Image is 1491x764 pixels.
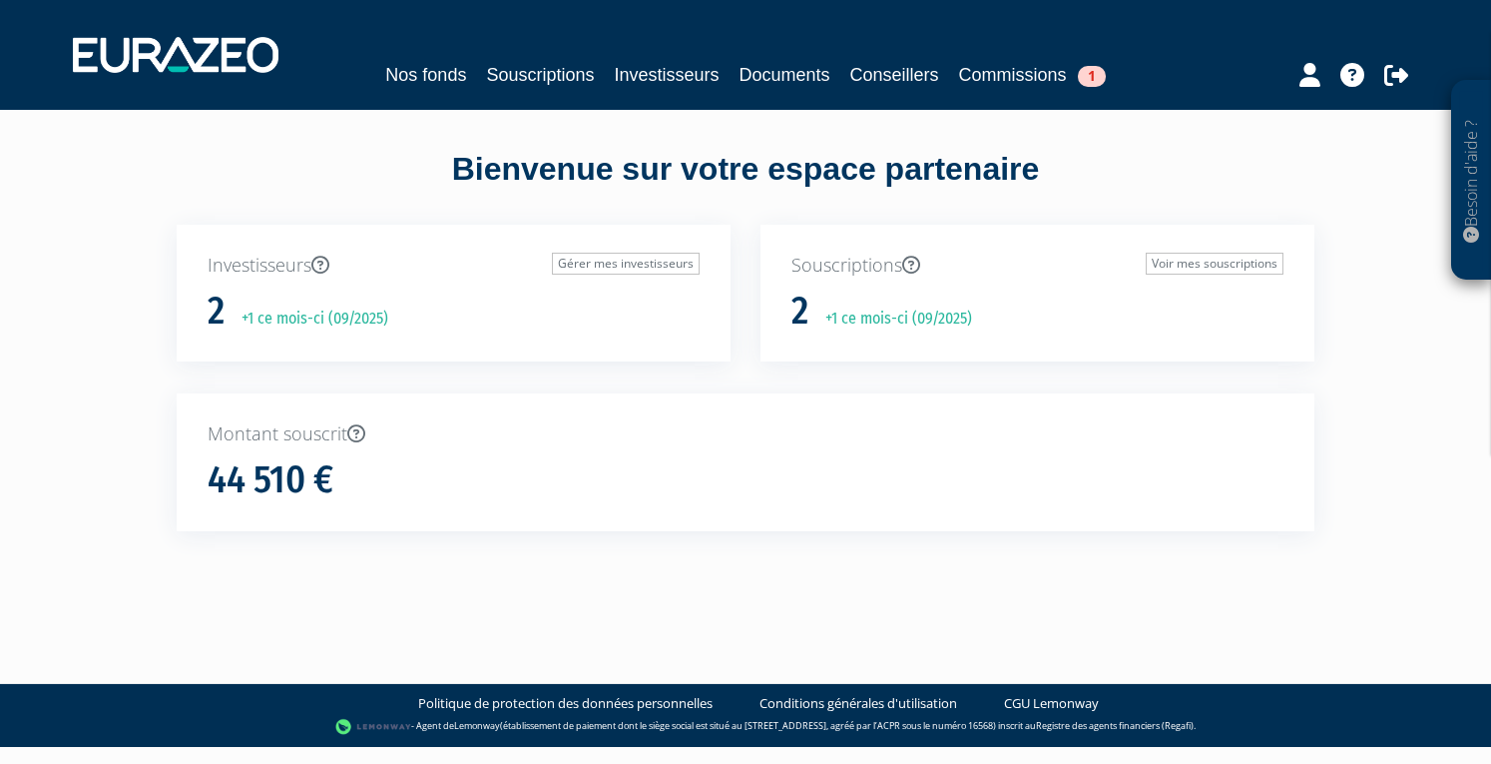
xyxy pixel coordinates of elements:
[486,61,594,89] a: Souscriptions
[162,147,1329,225] div: Bienvenue sur votre espace partenaire
[1078,66,1106,87] span: 1
[208,421,1283,447] p: Montant souscrit
[1004,694,1099,713] a: CGU Lemonway
[614,61,719,89] a: Investisseurs
[759,694,957,713] a: Conditions générales d'utilisation
[73,37,278,73] img: 1732889491-logotype_eurazeo_blanc_rvb.png
[552,253,700,275] a: Gérer mes investisseurs
[959,61,1106,89] a: Commissions1
[1036,719,1194,732] a: Registre des agents financiers (Regafi)
[418,694,713,713] a: Politique de protection des données personnelles
[740,61,830,89] a: Documents
[1146,253,1283,275] a: Voir mes souscriptions
[20,717,1471,737] div: - Agent de (établissement de paiement dont le siège social est situé au [STREET_ADDRESS], agréé p...
[850,61,939,89] a: Conseillers
[454,719,500,732] a: Lemonway
[791,253,1283,279] p: Souscriptions
[228,308,388,331] p: +1 ce mois-ci (09/2025)
[811,308,972,331] p: +1 ce mois-ci (09/2025)
[1460,91,1483,271] p: Besoin d'aide ?
[335,717,412,737] img: logo-lemonway.png
[385,61,466,89] a: Nos fonds
[208,459,333,501] h1: 44 510 €
[208,291,225,333] h1: 2
[208,253,700,279] p: Investisseurs
[791,291,808,333] h1: 2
